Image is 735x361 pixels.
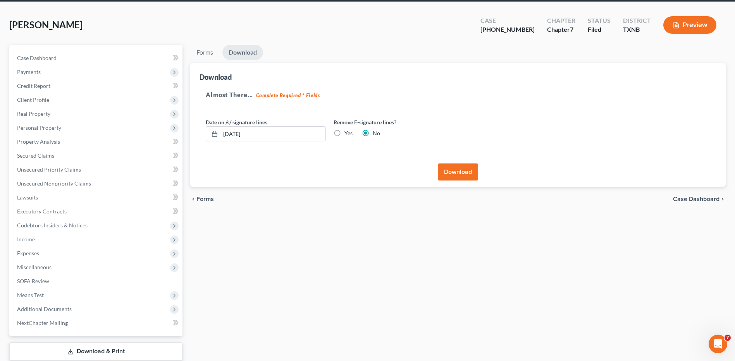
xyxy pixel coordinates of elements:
[206,90,710,100] h5: Almost There...
[17,306,72,312] span: Additional Documents
[17,55,57,61] span: Case Dashboard
[673,196,720,202] span: Case Dashboard
[480,25,535,34] div: [PHONE_NUMBER]
[438,163,478,180] button: Download
[11,177,182,191] a: Unsecured Nonpriority Claims
[17,166,81,173] span: Unsecured Priority Claims
[623,16,651,25] div: District
[623,25,651,34] div: TXNB
[11,316,182,330] a: NextChapter Mailing
[480,16,535,25] div: Case
[206,118,267,126] label: Date on /s/ signature lines
[196,196,214,202] span: Forms
[17,320,68,326] span: NextChapter Mailing
[17,69,41,75] span: Payments
[17,180,91,187] span: Unsecured Nonpriority Claims
[9,342,182,361] a: Download & Print
[663,16,716,34] button: Preview
[200,72,232,82] div: Download
[547,25,575,34] div: Chapter
[11,79,182,93] a: Credit Report
[11,191,182,205] a: Lawsuits
[190,196,224,202] button: chevron_left Forms
[17,264,52,270] span: Miscellaneous
[220,127,325,141] input: MM/DD/YYYY
[17,83,50,89] span: Credit Report
[673,196,726,202] a: Case Dashboard chevron_right
[11,135,182,149] a: Property Analysis
[725,335,731,341] span: 7
[709,335,727,353] iframe: Intercom live chat
[17,138,60,145] span: Property Analysis
[11,51,182,65] a: Case Dashboard
[17,236,35,242] span: Income
[17,124,61,131] span: Personal Property
[17,208,67,215] span: Executory Contracts
[373,129,380,137] label: No
[222,45,263,60] a: Download
[17,96,49,103] span: Client Profile
[570,26,573,33] span: 7
[17,152,54,159] span: Secured Claims
[588,25,611,34] div: Filed
[547,16,575,25] div: Chapter
[9,19,83,30] span: [PERSON_NAME]
[17,292,44,298] span: Means Test
[334,118,454,126] label: Remove E-signature lines?
[17,194,38,201] span: Lawsuits
[344,129,353,137] label: Yes
[11,274,182,288] a: SOFA Review
[588,16,611,25] div: Status
[17,278,49,284] span: SOFA Review
[17,110,50,117] span: Real Property
[720,196,726,202] i: chevron_right
[11,205,182,218] a: Executory Contracts
[256,92,320,98] strong: Complete Required * Fields
[17,250,39,256] span: Expenses
[190,45,219,60] a: Forms
[11,163,182,177] a: Unsecured Priority Claims
[17,222,88,229] span: Codebtors Insiders & Notices
[190,196,196,202] i: chevron_left
[11,149,182,163] a: Secured Claims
